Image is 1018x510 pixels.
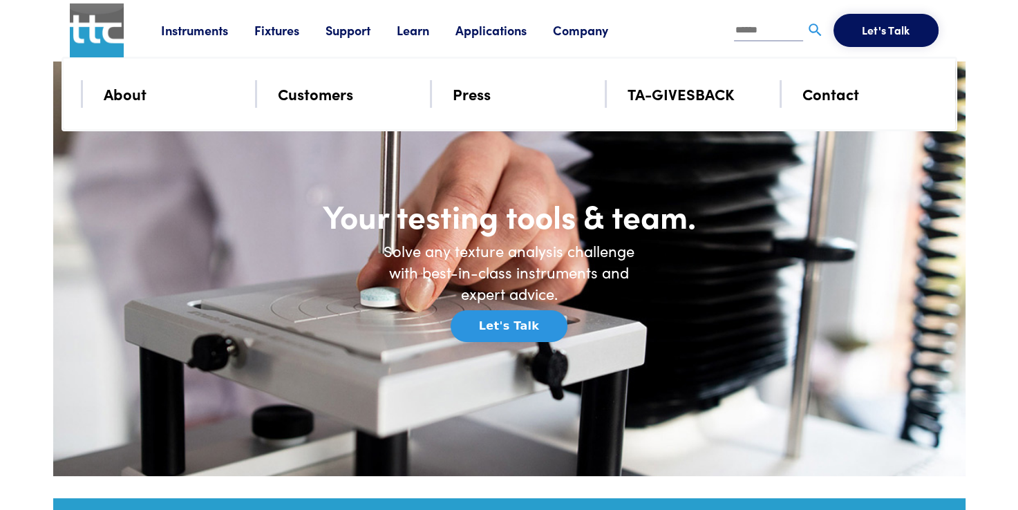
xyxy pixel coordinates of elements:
img: ttc_logo_1x1_v1.0.png [70,3,124,57]
a: Press [453,82,491,106]
a: Fixtures [254,21,326,39]
a: Support [326,21,397,39]
a: Customers [278,82,353,106]
a: Learn [397,21,455,39]
h6: Solve any texture analysis challenge with best-in-class instruments and expert advice. [371,240,648,304]
a: About [104,82,147,106]
a: TA-GIVESBACK [628,82,735,106]
a: Contact [802,82,859,106]
a: Instruments [161,21,254,39]
a: Company [553,21,634,39]
h1: Your testing tools & team. [233,196,786,236]
button: Let's Talk [833,14,939,47]
a: Applications [455,21,553,39]
button: Let's Talk [451,310,567,342]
